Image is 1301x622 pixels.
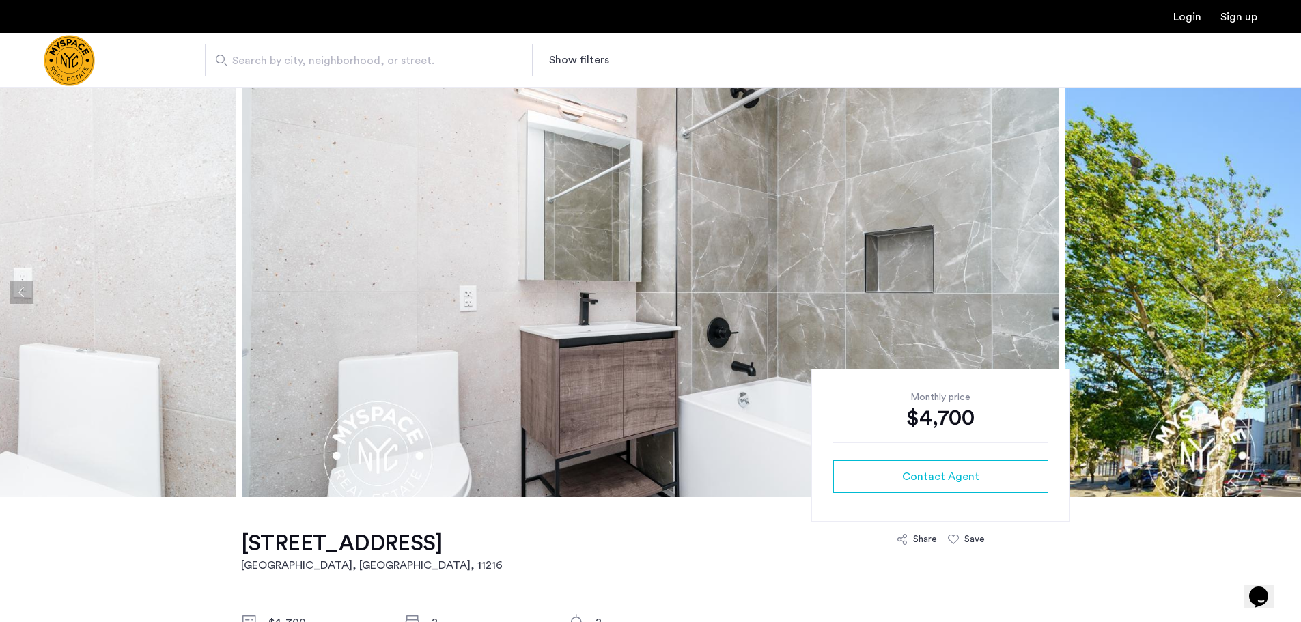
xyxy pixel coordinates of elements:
[833,391,1048,404] div: Monthly price
[232,53,494,69] span: Search by city, neighborhood, or street.
[833,404,1048,432] div: $4,700
[833,460,1048,493] button: button
[913,533,937,546] div: Share
[1173,12,1201,23] a: Login
[1268,281,1291,304] button: Next apartment
[241,530,503,557] h1: [STREET_ADDRESS]
[241,530,503,574] a: [STREET_ADDRESS][GEOGRAPHIC_DATA], [GEOGRAPHIC_DATA], 11216
[205,44,533,76] input: Apartment Search
[10,281,33,304] button: Previous apartment
[242,87,1059,497] img: apartment
[964,533,985,546] div: Save
[902,468,979,485] span: Contact Agent
[1244,567,1287,608] iframe: chat widget
[44,35,95,86] a: Cazamio Logo
[1220,12,1257,23] a: Registration
[549,52,609,68] button: Show or hide filters
[241,557,503,574] h2: [GEOGRAPHIC_DATA], [GEOGRAPHIC_DATA] , 11216
[44,35,95,86] img: logo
